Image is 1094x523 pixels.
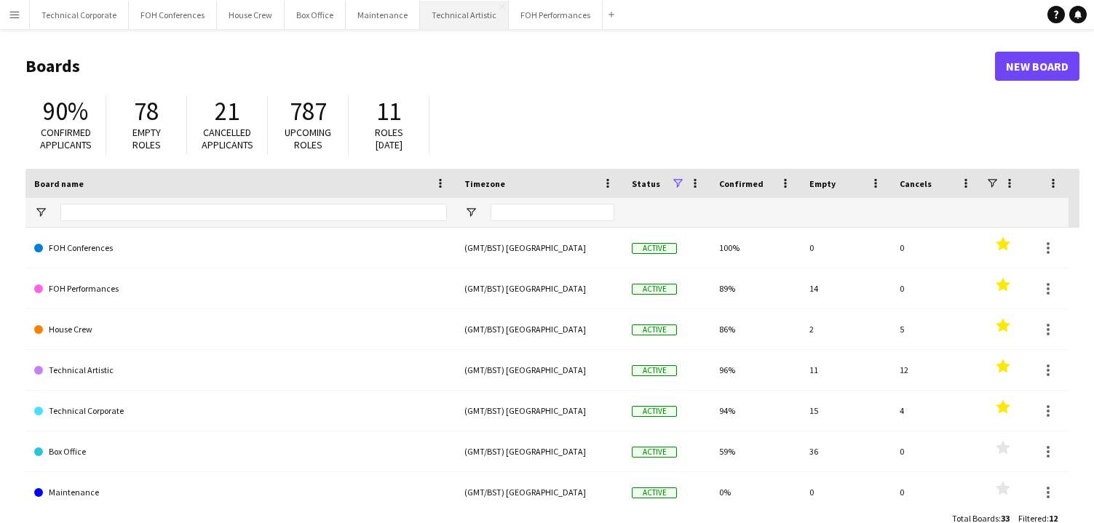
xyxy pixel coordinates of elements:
[60,204,447,221] input: Board name Filter Input
[801,472,891,512] div: 0
[809,178,836,189] span: Empty
[801,391,891,431] div: 15
[456,350,623,390] div: (GMT/BST) [GEOGRAPHIC_DATA]
[801,228,891,268] div: 0
[217,1,285,29] button: House Crew
[464,178,505,189] span: Timezone
[34,391,447,431] a: Technical Corporate
[710,268,801,308] div: 89%
[632,324,677,335] span: Active
[891,472,981,512] div: 0
[34,268,447,309] a: FOH Performances
[290,95,327,127] span: 787
[801,268,891,308] div: 14
[40,126,92,151] span: Confirmed applicants
[632,284,677,295] span: Active
[456,268,623,308] div: (GMT/BST) [GEOGRAPHIC_DATA]
[132,126,161,151] span: Empty roles
[456,228,623,268] div: (GMT/BST) [GEOGRAPHIC_DATA]
[710,350,801,390] div: 96%
[375,126,403,151] span: Roles [DATE]
[456,309,623,349] div: (GMT/BST) [GEOGRAPHIC_DATA]
[891,350,981,390] div: 12
[202,126,253,151] span: Cancelled applicants
[509,1,603,29] button: FOH Performances
[420,1,509,29] button: Technical Artistic
[710,391,801,431] div: 94%
[34,350,447,391] a: Technical Artistic
[456,391,623,431] div: (GMT/BST) [GEOGRAPHIC_DATA]
[129,1,217,29] button: FOH Conferences
[632,243,677,254] span: Active
[710,472,801,512] div: 0%
[632,178,660,189] span: Status
[632,406,677,417] span: Active
[34,309,447,350] a: House Crew
[801,431,891,471] div: 36
[34,228,447,268] a: FOH Conferences
[34,431,447,472] a: Box Office
[891,431,981,471] div: 0
[346,1,420,29] button: Maintenance
[891,309,981,349] div: 5
[891,391,981,431] div: 4
[632,487,677,498] span: Active
[719,178,764,189] span: Confirmed
[710,431,801,471] div: 59%
[801,309,891,349] div: 2
[34,472,447,513] a: Maintenance
[285,126,331,151] span: Upcoming roles
[456,431,623,471] div: (GMT/BST) [GEOGRAPHIC_DATA]
[710,309,801,349] div: 86%
[34,178,84,189] span: Board name
[891,268,981,308] div: 0
[710,228,801,268] div: 100%
[215,95,239,127] span: 21
[995,52,1079,81] a: New Board
[456,472,623,512] div: (GMT/BST) [GEOGRAPHIC_DATA]
[43,95,88,127] span: 90%
[134,95,159,127] span: 78
[801,350,891,390] div: 11
[891,228,981,268] div: 0
[30,1,129,29] button: Technical Corporate
[376,95,401,127] span: 11
[25,55,995,77] h1: Boards
[464,206,477,219] button: Open Filter Menu
[900,178,932,189] span: Cancels
[34,206,47,219] button: Open Filter Menu
[632,365,677,376] span: Active
[285,1,346,29] button: Box Office
[491,204,614,221] input: Timezone Filter Input
[632,447,677,458] span: Active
